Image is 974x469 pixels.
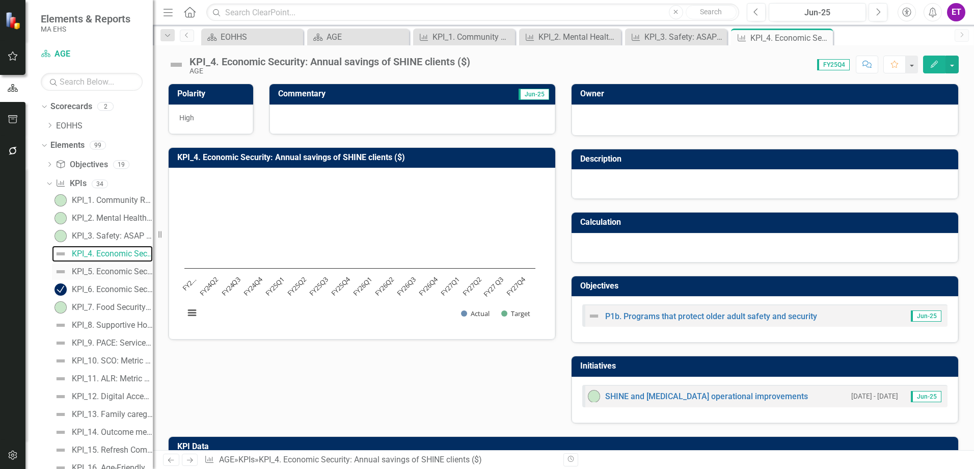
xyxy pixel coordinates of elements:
[588,390,600,402] img: On-track
[72,356,153,366] div: KPI_10. SCO: Metric TBD
[432,31,512,43] div: KPI_1. Community Retention Rate:​% HC Consumers we support & keep in community
[505,275,528,298] text: FY27Q4
[55,373,67,385] img: Not Defined
[179,176,540,329] svg: Interactive chart
[750,32,830,44] div: KPI_4. Economic Security: Annual savings of SHINE clients ($)
[41,25,130,33] small: MA EHS
[644,31,724,43] div: KPI_3. Safety: ASAP Designation Adult Protective Services performance improvement (%)
[72,392,153,401] div: KPI_12. Digital Access: Metric TBD
[190,67,470,75] div: AGE
[181,275,199,293] text: FY2…
[168,57,184,73] img: Not Defined
[278,89,442,98] h3: Commentary
[52,228,153,244] a: KPI_3. Safety: ASAP Designation Adult Protective Services performance improvement (%)
[263,275,286,298] text: FY25Q1
[461,275,483,298] text: FY27Q2
[72,374,153,383] div: KPI_11. ALR: Metric TBD
[204,31,301,43] a: EOHHS
[55,426,67,438] img: Not Defined
[72,338,153,348] div: KPI_9. PACE: Service areas with a partnership (#)
[519,89,549,100] span: Jun-25
[52,246,153,262] a: KPI_4. Economic Security: Annual savings of SHINE clients ($)
[329,275,352,298] text: FY25Q4
[52,424,153,440] a: KPI_14. Outcome metric TBD
[72,410,153,419] div: KPI_13. Family caregivers in EOEA funded programs (#)
[55,337,67,349] img: Not Defined
[56,178,86,190] a: KPIs
[72,446,153,455] div: KPI_15. Refresh Completion (%)
[259,455,482,464] div: KPI_4. Economic Security: Annual savings of SHINE clients ($)
[72,285,153,294] div: KPI_6. Economic Security:LTC Study Completion
[220,275,242,298] text: FY24Q3
[113,160,129,169] div: 19
[72,249,153,258] div: KPI_4. Economic Security: Annual savings of SHINE clients ($)
[911,310,941,322] span: Jun-25
[501,309,531,318] button: Show Target
[5,11,23,29] img: ClearPoint Strategy
[179,114,194,122] span: High
[769,3,866,21] button: Jun-25
[461,309,490,318] button: Show Actual
[72,321,153,330] div: KPI_8. Supportive Housing:Supportive Housing Sites with a Supportive Housing Coordinator(%)
[52,264,153,280] a: KPI_5. Economic Security:Unique clients assisted by Benefit Support Specialists (#)
[92,179,108,188] div: 34
[538,31,618,43] div: KPI_2. Mental Health:Municipalities with BHOAP (#)
[238,455,255,464] a: KPIs
[522,31,618,43] a: KPI_2. Mental Health:Municipalities with BHOAP (#)
[851,392,898,401] small: [DATE] - [DATE]
[97,102,114,111] div: 2
[686,5,737,19] button: Search
[52,299,153,316] a: KPI_7. Food Security: Clients reporting home delivered meals help them live independently (%)
[177,442,953,451] h3: KPI Data
[772,7,862,19] div: Jun-25
[327,31,407,43] div: AGE
[41,73,143,91] input: Search Below...
[580,89,953,98] h3: Owner
[52,388,153,405] a: KPI_12. Digital Access: Metric TBD
[395,275,418,298] text: FY26Q3
[947,3,965,21] div: ET
[605,311,817,321] a: P1b. Programs that protect older adult safety and security
[41,13,130,25] span: Elements & Reports
[72,214,153,223] div: KPI_2. Mental Health:Municipalities with BHOAP (#)
[52,210,153,226] a: KPI_2. Mental Health:Municipalities with BHOAP (#)
[580,218,953,227] h3: Calculation
[911,391,941,402] span: Jun-25
[310,31,407,43] a: AGE
[52,353,153,369] a: KPI_10. SCO: Metric TBD
[52,281,153,298] a: KPI_6. Economic Security:LTC Study Completion
[439,275,462,298] text: FY27Q1
[55,390,67,403] img: Not Defined
[55,301,67,314] img: On-track
[72,231,153,241] div: KPI_3. Safety: ASAP Designation Adult Protective Services performance improvement (%)
[55,266,67,278] img: Not Defined
[72,303,153,312] div: KPI_7. Food Security: Clients reporting home delivered meals help them live independently (%)
[177,153,550,162] h3: KPI_4. Economic Security: Annual savings of SHINE clients ($)
[241,275,264,298] text: FY24Q4
[52,317,153,333] a: KPI_8. Supportive Housing:Supportive Housing Sites with a Supportive Housing Coordinator(%)
[190,56,470,67] div: KPI_4. Economic Security: Annual savings of SHINE clients ($)
[351,275,374,298] text: FY26Q1
[72,196,153,205] div: KPI_1. Community Retention Rate:​% HC Consumers we support & keep in community
[605,392,808,401] a: SHINE and [MEDICAL_DATA] operational improvements
[580,361,953,371] h3: Initiatives
[55,355,67,367] img: Not Defined
[588,310,600,322] img: Not Defined
[52,442,153,458] a: KPI_15. Refresh Completion (%)
[204,454,556,466] div: » »
[580,154,953,164] h3: Description
[55,444,67,456] img: Not Defined
[55,212,67,224] img: On-track
[307,275,330,298] text: FY25Q3
[55,283,67,296] img: Target Met
[56,159,107,171] a: Objectives
[41,48,143,60] a: AGE
[55,194,67,206] img: On-track
[817,59,850,70] span: FY25Q4
[52,192,153,209] a: KPI_1. Community Retention Rate:​% HC Consumers we support & keep in community
[55,408,67,421] img: Not Defined
[52,335,153,351] a: KPI_9. PACE: Service areas with a partnership (#)
[221,31,301,43] div: EOHHS
[177,89,248,98] h3: Polarity
[628,31,724,43] a: KPI_3. Safety: ASAP Designation Adult Protective Services performance improvement (%)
